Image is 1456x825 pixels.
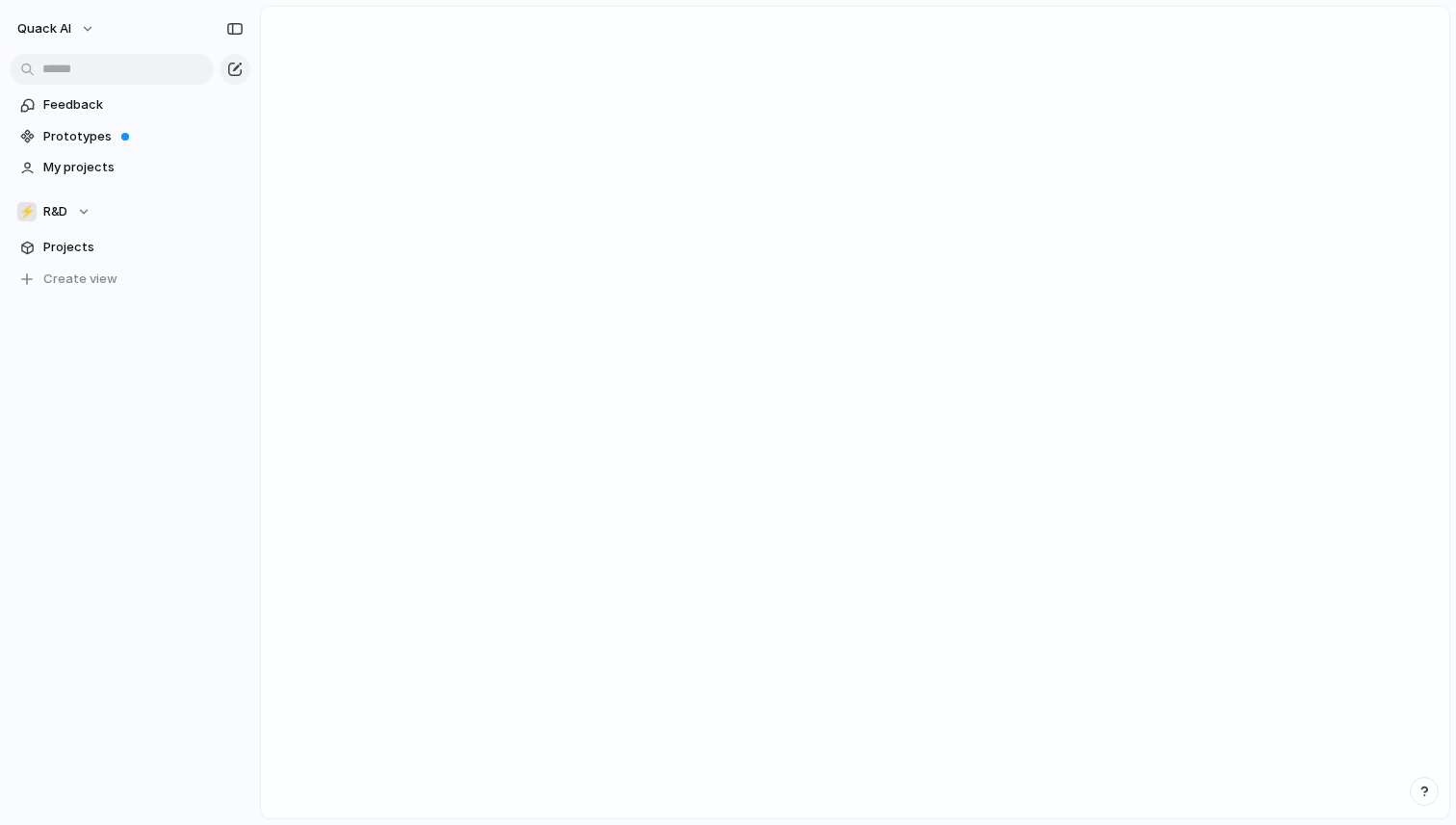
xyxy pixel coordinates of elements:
div: ⚡ [17,202,37,221]
a: My projects [10,153,250,182]
a: Feedback [10,90,250,119]
span: Feedback [43,95,244,115]
span: My projects [43,158,244,177]
button: Create view [10,265,250,294]
a: Prototypes [10,122,250,151]
button: Quack AI [9,13,105,44]
span: R&D [43,202,67,221]
span: Prototypes [43,127,244,146]
span: Projects [43,238,244,257]
span: Quack AI [17,19,71,39]
a: Projects [10,233,250,262]
button: ⚡R&D [10,197,250,226]
span: Create view [43,270,117,289]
